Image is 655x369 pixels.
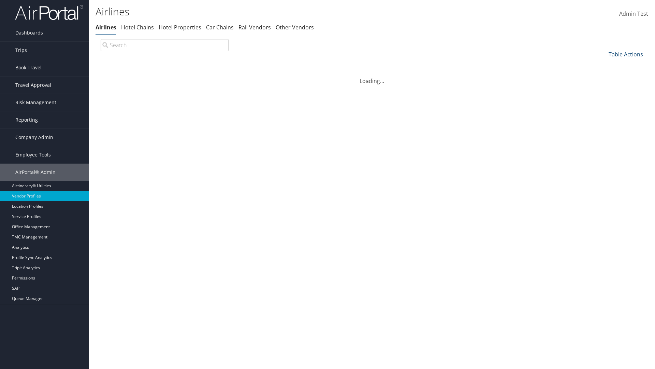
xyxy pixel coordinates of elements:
input: Search [101,39,229,51]
span: Book Travel [15,59,42,76]
a: Hotel Properties [159,24,201,31]
a: Hotel Chains [121,24,154,31]
a: Rail Vendors [238,24,271,31]
a: Car Chains [206,24,234,31]
img: airportal-logo.png [15,4,83,20]
span: Admin Test [619,10,648,17]
a: Table Actions [609,51,643,58]
span: Trips [15,42,27,59]
a: Airlines [96,24,116,31]
a: Other Vendors [276,24,314,31]
h1: Airlines [96,4,464,19]
span: Employee Tools [15,146,51,163]
span: Travel Approval [15,77,51,94]
span: Company Admin [15,129,53,146]
span: Risk Management [15,94,56,111]
span: Reporting [15,111,38,128]
span: Dashboards [15,24,43,41]
div: Loading... [96,69,648,85]
a: Admin Test [619,3,648,25]
span: AirPortal® Admin [15,164,56,181]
